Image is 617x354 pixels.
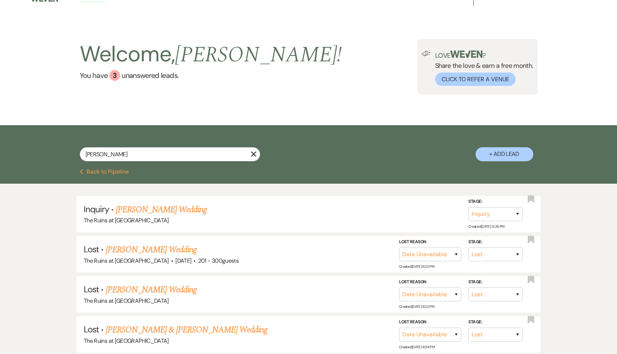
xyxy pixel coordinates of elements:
a: [PERSON_NAME] & [PERSON_NAME] Wedding [106,323,267,336]
span: [DATE] [175,257,191,265]
a: [PERSON_NAME] Wedding [116,203,207,216]
div: Share the love & earn a free month. [431,51,533,86]
button: Click to Refer a Venue [435,73,516,86]
span: Created: [DATE] 12:26 PM [468,224,504,229]
span: Lost [84,244,99,255]
a: [PERSON_NAME] Wedding [106,283,197,296]
div: 3 [109,70,120,81]
img: loud-speaker-illustration.svg [422,51,431,56]
span: The Ruins at [GEOGRAPHIC_DATA] [84,257,169,265]
label: Lost Reason [399,238,461,246]
label: Stage: [468,238,522,246]
span: 201 - 300 guests [198,257,239,265]
span: The Ruins at [GEOGRAPHIC_DATA] [84,217,169,224]
span: Created: [DATE] 6:33 PM [399,264,434,269]
button: + Add Lead [476,147,533,161]
label: Stage: [468,278,522,286]
input: Search by name, event date, email address or phone number [80,147,260,161]
h2: Welcome, [80,39,342,70]
span: Lost [84,324,99,335]
img: weven-logo-green.svg [450,51,482,58]
span: The Ruins at [GEOGRAPHIC_DATA] [84,337,169,345]
button: Back to Pipeline [80,169,129,175]
span: Inquiry [84,204,109,215]
span: Created: [DATE] 4:04 PM [399,344,434,349]
label: Stage: [468,318,522,326]
label: Stage: [468,198,522,206]
span: Lost [84,284,99,295]
span: Created: [DATE] 9:23 PM [399,304,434,309]
label: Lost Reason [399,278,461,286]
label: Lost Reason [399,318,461,326]
p: Love ? [435,51,533,59]
a: You have 3 unanswered leads. [80,70,342,81]
span: The Ruins at [GEOGRAPHIC_DATA] [84,297,169,305]
span: [PERSON_NAME] ! [175,38,342,71]
a: [PERSON_NAME] Wedding [106,243,197,256]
